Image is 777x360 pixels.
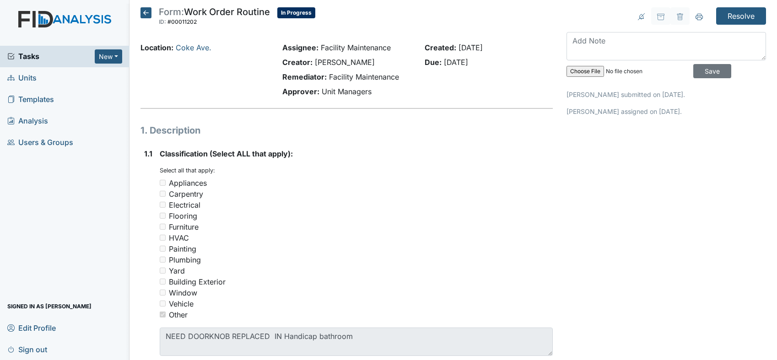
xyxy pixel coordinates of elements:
[7,114,48,128] span: Analysis
[160,312,166,317] input: Other
[282,87,319,96] strong: Approver:
[160,191,166,197] input: Carpentry
[169,287,197,298] div: Window
[160,235,166,241] input: HVAC
[7,71,37,85] span: Units
[169,221,199,232] div: Furniture
[7,51,95,62] a: Tasks
[277,7,315,18] span: In Progress
[169,232,189,243] div: HVAC
[144,148,152,159] label: 1.1
[95,49,122,64] button: New
[425,58,442,67] strong: Due:
[160,268,166,274] input: Yard
[7,321,56,335] span: Edit Profile
[444,58,468,67] span: [DATE]
[160,167,215,174] small: Select all that apply:
[282,72,327,81] strong: Remediator:
[176,43,211,52] a: Coke Ave.
[160,328,553,356] textarea: NEED DOORKNOB REPLACED IN Handicap bathroom
[425,43,456,52] strong: Created:
[160,224,166,230] input: Furniture
[567,90,766,99] p: [PERSON_NAME] submitted on [DATE].
[160,180,166,186] input: Appliances
[169,309,188,320] div: Other
[7,135,73,150] span: Users & Groups
[160,149,293,158] span: Classification (Select ALL that apply):
[321,43,391,52] span: Facility Maintenance
[169,177,207,188] div: Appliances
[160,246,166,252] input: Painting
[459,43,483,52] span: [DATE]
[716,7,766,25] input: Resolve
[169,188,203,199] div: Carpentry
[282,43,318,52] strong: Assignee:
[140,124,553,137] h1: 1. Description
[567,107,766,116] p: [PERSON_NAME] assigned on [DATE].
[159,6,184,17] span: Form:
[169,243,196,254] div: Painting
[140,43,173,52] strong: Location:
[160,257,166,263] input: Plumbing
[169,210,197,221] div: Flooring
[282,58,313,67] strong: Creator:
[159,18,166,25] span: ID:
[160,290,166,296] input: Window
[169,276,226,287] div: Building Exterior
[169,199,200,210] div: Electrical
[169,265,185,276] div: Yard
[693,64,731,78] input: Save
[7,299,92,313] span: Signed in as [PERSON_NAME]
[315,58,375,67] span: [PERSON_NAME]
[169,298,194,309] div: Vehicle
[329,72,399,81] span: Facility Maintenance
[7,342,47,356] span: Sign out
[7,92,54,107] span: Templates
[167,18,197,25] span: #00011202
[160,202,166,208] input: Electrical
[160,213,166,219] input: Flooring
[160,279,166,285] input: Building Exterior
[322,87,372,96] span: Unit Managers
[159,7,270,27] div: Work Order Routine
[169,254,201,265] div: Plumbing
[160,301,166,306] input: Vehicle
